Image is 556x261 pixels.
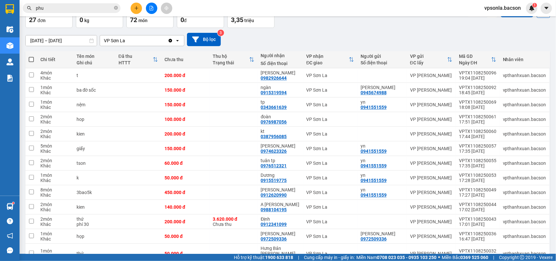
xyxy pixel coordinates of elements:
[134,6,139,10] span: plus
[307,190,354,195] div: VP Sơn La
[307,204,354,210] div: VP Sơn La
[307,73,354,78] div: VP Sơn La
[361,192,387,198] div: 0941551559
[261,178,287,183] div: 0915519775
[187,33,221,46] button: Bộ lọc
[410,161,452,166] div: VP [PERSON_NAME]
[261,105,287,110] div: 0343661639
[261,207,287,212] div: 0988104195
[26,35,97,46] input: Select a date range.
[77,73,112,78] div: t
[261,163,287,168] div: 0976512321
[534,3,536,7] span: 1
[40,105,70,110] div: Khác
[77,204,112,210] div: kien
[77,117,112,122] div: hop
[361,149,387,154] div: 0941551559
[459,236,496,241] div: 16:47 [DATE]
[77,222,112,227] div: phí 30
[459,149,496,154] div: 17:35 [DATE]
[503,87,546,93] div: vpthanhxuan.bacson
[533,3,537,7] sup: 1
[307,175,354,180] div: VP Sơn La
[164,117,206,122] div: 100.000 đ
[130,16,137,24] span: 72
[361,54,404,59] div: Người gửi
[459,134,496,139] div: 17:44 [DATE]
[261,53,300,58] div: Người nhận
[261,216,300,222] div: Định
[361,143,404,149] div: yn
[79,16,83,24] span: 0
[377,255,436,260] strong: 0708 023 035 - 0935 103 250
[261,187,300,192] div: Ngọc Anh
[307,146,354,151] div: VP Sơn La
[459,192,496,198] div: 17:27 [DATE]
[410,73,452,78] div: VP [PERSON_NAME]
[209,51,258,68] th: Toggle SortBy
[307,117,354,122] div: VP Sơn La
[40,236,70,241] div: Khác
[164,146,206,151] div: 150.000 đ
[261,119,287,124] div: 0976987056
[410,117,452,122] div: VP [PERSON_NAME]
[459,202,496,207] div: VPTX1108250044
[459,54,491,59] div: Mã GD
[261,114,300,119] div: đoàn
[459,129,496,134] div: VPTX1108250060
[36,5,113,12] input: Tìm tên, số ĐT hoặc mã đơn
[77,175,112,180] div: k
[40,254,70,259] div: Khác
[37,18,46,23] span: đơn
[460,255,488,260] strong: 0369 525 060
[213,54,249,59] div: Thu hộ
[298,254,299,261] span: |
[459,222,496,227] div: 17:01 [DATE]
[261,231,300,236] div: Oanh Thịnh
[261,158,300,163] div: tuân tp
[459,143,496,149] div: VPTX1108250057
[459,119,496,124] div: 17:51 [DATE]
[361,99,404,105] div: yn
[77,102,112,107] div: nệm
[503,161,546,166] div: vpthanhxuan.bacson
[459,163,496,168] div: 17:35 [DATE]
[77,54,112,59] div: Tên món
[459,216,496,222] div: VPTX1108250043
[503,102,546,107] div: vpthanhxuan.bacson
[244,18,254,23] span: triệu
[544,5,549,11] span: caret-down
[361,163,387,168] div: 0941551559
[40,149,70,154] div: Khác
[40,129,70,134] div: 2 món
[410,204,452,210] div: VP [PERSON_NAME]
[261,173,300,178] div: Dương
[119,60,153,65] div: HTTT
[459,187,496,192] div: VPTX1108250049
[261,222,287,227] div: 0912341099
[164,87,206,93] div: 150.000 đ
[410,60,447,65] div: ĐC lấy
[213,216,254,227] div: Chưa thu
[307,251,354,256] div: VP Sơn La
[164,251,206,256] div: 50.000 đ
[149,6,154,10] span: file-add
[356,254,436,261] span: Miền Nam
[261,236,287,241] div: 0972509336
[77,251,112,256] div: thứ
[114,5,118,11] span: close-circle
[7,42,13,49] img: warehouse-icon
[361,236,387,241] div: 0972509336
[529,5,535,11] img: icon-new-feature
[138,18,148,23] span: món
[261,70,300,75] div: hương chie
[304,254,355,261] span: Cung cấp máy in - giấy in:
[459,75,496,81] div: 19:04 [DATE]
[265,255,293,260] strong: 1900 633 818
[7,75,13,82] img: solution-icon
[503,234,546,239] div: vpthanhxuan.bacson
[40,75,70,81] div: Khác
[503,117,546,122] div: vpthanhxuan.bacson
[164,6,169,10] span: aim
